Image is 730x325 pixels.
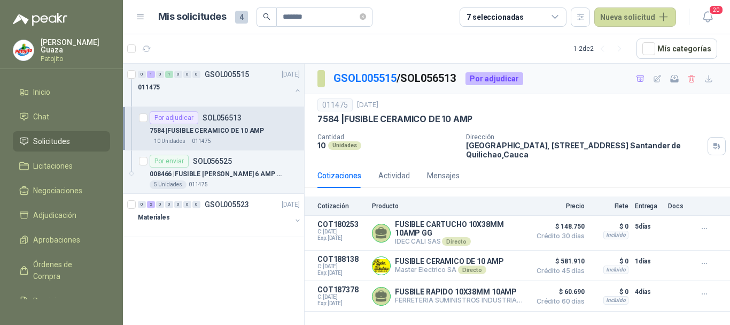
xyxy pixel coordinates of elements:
[33,295,73,307] span: Remisiones
[205,201,249,208] p: GSOL005523
[531,285,585,298] span: $ 60.690
[466,133,703,141] p: Dirección
[709,5,724,15] span: 20
[193,157,232,165] p: SOL056525
[192,201,200,208] div: 0
[147,201,155,208] div: 2
[531,202,585,210] p: Precio
[282,70,300,80] p: [DATE]
[33,135,70,147] span: Solicitudes
[591,220,628,233] p: $ 0
[13,13,67,26] img: Logo peakr
[235,11,248,24] span: 4
[13,82,110,102] a: Inicio
[317,220,366,229] p: COT180253
[13,291,110,311] a: Remisiones
[150,169,283,179] p: 008466 | FUSIBLE [PERSON_NAME] 6 AMP 6MMX30MM
[317,270,366,276] span: Exp: [DATE]
[317,229,366,235] span: C: [DATE]
[123,107,304,150] a: Por adjudicarSOL0565137584 |FUSIBLE CERAMICO DE 10 AMP10 Unidades011475
[41,56,110,62] p: Patojito
[573,40,628,57] div: 1 - 2 de 2
[635,220,662,233] p: 5 días
[317,255,366,263] p: COT188138
[395,266,503,274] p: Master Electrico SA
[395,257,503,266] p: FUSIBLE CERAMICO DE 10 AMP
[333,70,457,87] p: / SOL056513
[33,234,80,246] span: Aprobaciones
[317,202,366,210] p: Cotización
[395,288,525,296] p: FUSBILE RAPIDO 10X38MM 10AMP
[317,114,472,125] p: 7584 | FUSIBLE CERAMICO DE 10 AMP
[33,185,82,196] span: Negociaciones
[165,71,173,78] div: 1
[158,9,227,25] h1: Mis solicitudes
[192,137,211,146] p: 011475
[317,294,366,300] span: C: [DATE]
[183,201,191,208] div: 0
[150,126,264,136] p: 7584 | FUSIBLE CERAMICO DE 10 AMP
[372,257,390,275] img: Company Logo
[205,71,249,78] p: GSOL005515
[150,180,187,189] div: 5 Unidades
[13,131,110,152] a: Solicitudes
[317,263,366,270] span: C: [DATE]
[603,296,628,305] div: Incluido
[317,300,366,307] span: Exp: [DATE]
[591,285,628,298] p: $ 0
[13,107,110,127] a: Chat
[150,111,198,124] div: Por adjudicar
[328,141,361,150] div: Unidades
[147,71,155,78] div: 1
[156,71,164,78] div: 0
[635,285,662,298] p: 4 días
[33,111,49,123] span: Chat
[591,202,628,210] p: Flete
[395,296,525,305] p: FERRETERIA SUMINISTROS INDUSTRIALES SAS
[531,268,585,274] span: Crédito 45 días
[395,220,525,237] p: FUSIBLE CARTUCHO 10X38MM 10AMP GG
[174,201,182,208] div: 0
[531,298,585,305] span: Crédito 60 días
[317,285,366,294] p: COT187378
[192,71,200,78] div: 0
[156,201,164,208] div: 0
[317,170,361,182] div: Cotizaciones
[33,209,76,221] span: Adjudicación
[594,7,676,27] button: Nueva solicitud
[282,200,300,210] p: [DATE]
[138,201,146,208] div: 0
[33,160,73,172] span: Licitaciones
[603,266,628,274] div: Incluido
[138,213,170,223] p: Materiales
[183,71,191,78] div: 0
[372,202,525,210] p: Producto
[138,68,302,102] a: 0 1 0 1 0 0 0 GSOL005515[DATE] 011475
[33,259,100,282] span: Órdenes de Compra
[13,205,110,225] a: Adjudicación
[13,40,34,61] img: Company Logo
[603,231,628,239] div: Incluido
[635,202,662,210] p: Entrega
[531,220,585,233] span: $ 148.750
[263,13,270,20] span: search
[360,13,366,20] span: close-circle
[636,39,717,59] button: Mís categorías
[317,99,353,111] div: 011475
[13,156,110,176] a: Licitaciones
[467,11,524,23] div: 7 seleccionadas
[150,155,189,168] div: Por enviar
[378,170,410,182] div: Actividad
[33,86,50,98] span: Inicio
[317,141,326,150] p: 10
[41,39,110,54] p: [PERSON_NAME] Guaza
[150,137,190,146] div: 10 Unidades
[427,170,460,182] div: Mensajes
[189,180,208,189] p: 011475
[531,233,585,239] span: Crédito 30 días
[698,7,717,27] button: 20
[317,133,457,141] p: Cantidad
[138,198,302,232] a: 0 2 0 0 0 0 0 GSOL005523[DATE] Materiales
[442,237,470,246] div: Directo
[466,141,703,159] p: [GEOGRAPHIC_DATA], [STREET_ADDRESS] Santander de Quilichao , Cauca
